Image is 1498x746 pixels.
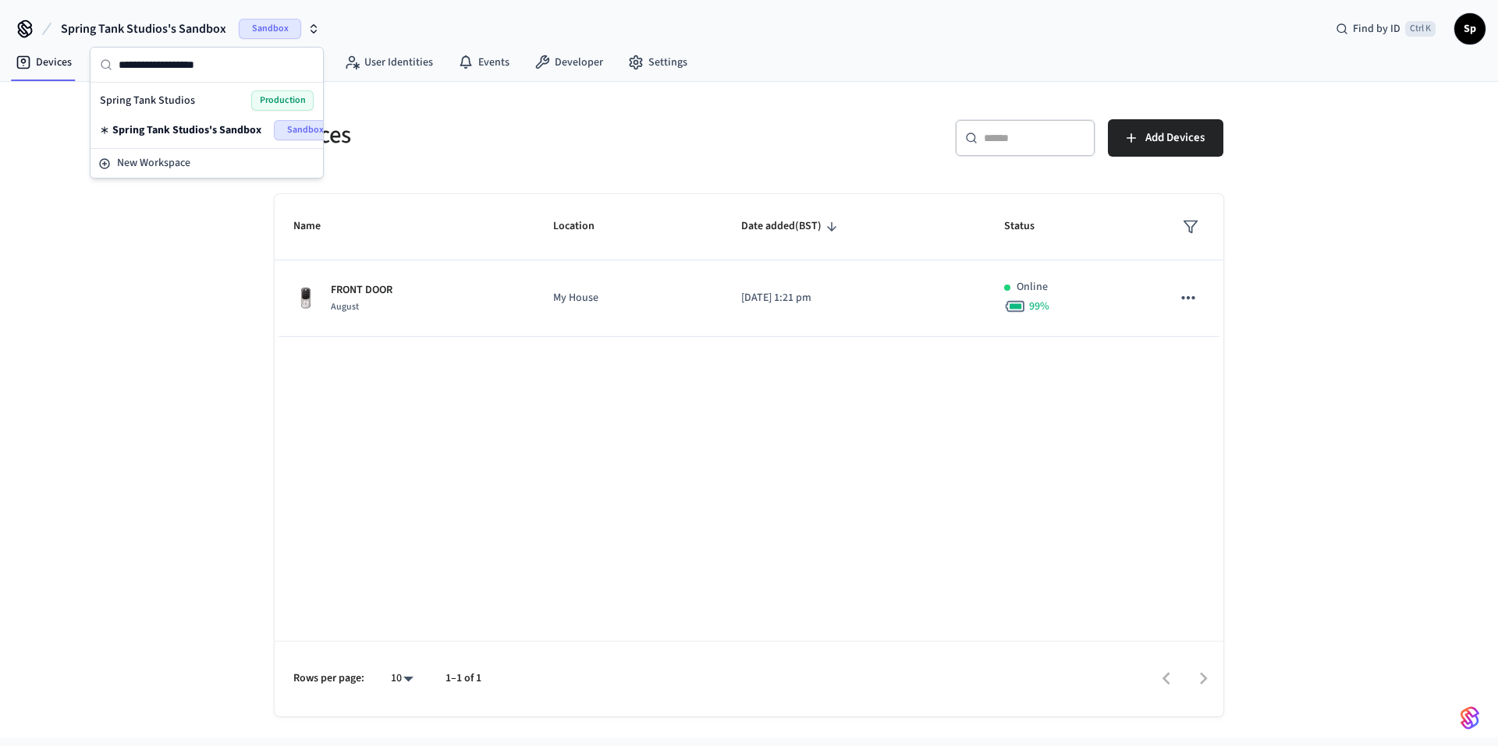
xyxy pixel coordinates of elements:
[1145,128,1205,148] span: Add Devices
[1029,299,1049,314] span: 99 %
[3,48,84,76] a: Devices
[741,290,967,306] p: [DATE] 1:21 pm
[293,286,318,311] img: Yale Assure Touchscreen Wifi Smart Lock, Satin Nickel, Front
[553,214,615,239] span: Location
[239,19,301,39] span: Sandbox
[331,282,392,299] p: FRONT DOOR
[112,122,261,138] span: Spring Tank Studios's Sandbox
[1004,214,1055,239] span: Status
[1108,119,1223,157] button: Add Devices
[331,300,359,313] span: August
[553,290,705,306] p: My House
[274,120,336,140] span: Sandbox
[445,670,481,687] p: 1–1 of 1
[275,119,740,151] h5: Devices
[445,48,522,76] a: Events
[293,214,341,239] span: Name
[383,667,421,690] div: 10
[1017,279,1048,295] p: Online
[91,83,323,148] div: Suggestions
[616,48,700,76] a: Settings
[1323,15,1448,43] div: Find by IDCtrl K
[332,48,445,76] a: User Identities
[1454,13,1486,44] button: Sp
[522,48,616,76] a: Developer
[1456,15,1484,43] span: Sp
[117,155,190,171] span: New Workspace
[1461,705,1479,730] img: SeamLogoGradient.69752ec5.svg
[92,150,321,176] button: New Workspace
[61,19,226,38] span: Spring Tank Studios's Sandbox
[741,214,842,239] span: Date added(BST)
[1353,21,1400,37] span: Find by ID
[275,194,1223,337] table: sticky table
[251,90,314,111] span: Production
[100,93,195,108] span: Spring Tank Studios
[293,670,364,687] p: Rows per page:
[1405,21,1436,37] span: Ctrl K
